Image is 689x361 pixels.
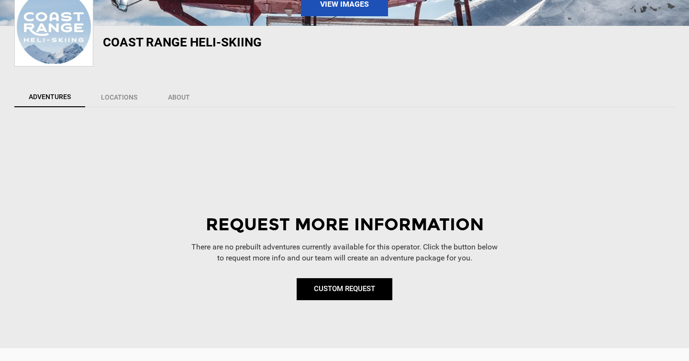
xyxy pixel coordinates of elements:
a: CUSTOM REQUEST [297,278,392,300]
div: Request More Information [12,213,677,237]
p: There are no prebuilt adventures currently available for this operator. Click the button below to... [12,242,677,264]
a: About [153,87,205,107]
h1: Coast Range Heli-Skiing [103,35,457,49]
a: Adventures [14,87,85,107]
a: Locations [86,87,152,107]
